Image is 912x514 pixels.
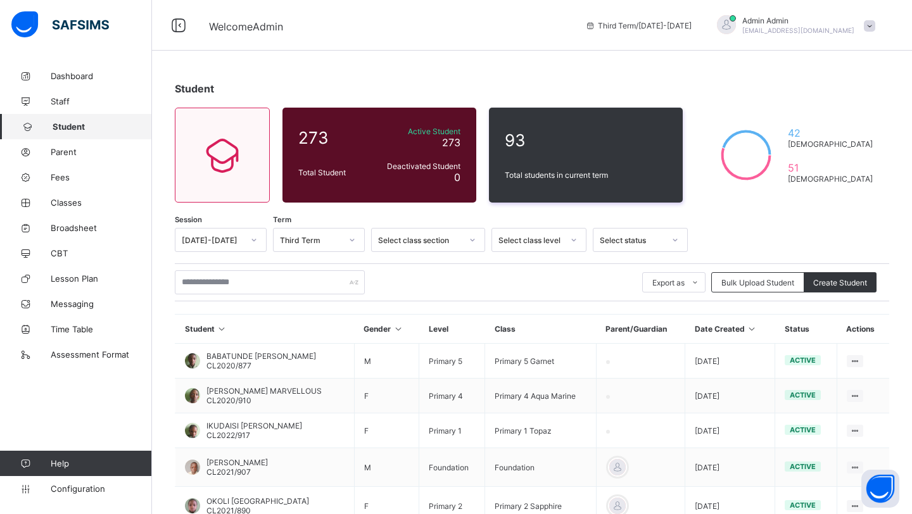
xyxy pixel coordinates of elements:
[685,315,775,344] th: Date Created
[596,315,685,344] th: Parent/Guardian
[788,174,873,184] span: [DEMOGRAPHIC_DATA]
[790,425,816,434] span: active
[280,235,341,245] div: Third Term
[51,458,151,468] span: Help
[51,324,152,334] span: Time Table
[354,315,419,344] th: Gender
[51,96,152,106] span: Staff
[442,136,460,149] span: 273
[721,278,794,287] span: Bulk Upload Student
[206,421,302,430] span: IKUDAISI [PERSON_NAME]
[861,470,899,508] button: Open asap
[378,235,462,245] div: Select class section
[354,379,419,413] td: F
[354,413,419,448] td: F
[747,324,757,334] i: Sort in Ascending Order
[376,127,460,136] span: Active Student
[175,82,214,95] span: Student
[685,379,775,413] td: [DATE]
[813,278,867,287] span: Create Student
[354,448,419,487] td: M
[206,386,322,396] span: [PERSON_NAME] MARVELLOUS
[788,161,873,174] span: 51
[704,15,882,36] div: AdminAdmin
[51,172,152,182] span: Fees
[206,396,251,405] span: CL2020/910
[419,413,485,448] td: Primary 1
[182,235,243,245] div: [DATE]-[DATE]
[419,344,485,379] td: Primary 5
[775,315,837,344] th: Status
[217,324,227,334] i: Sort in Ascending Order
[788,139,873,149] span: [DEMOGRAPHIC_DATA]
[742,16,854,25] span: Admin Admin
[53,122,152,132] span: Student
[298,128,369,147] span: 273
[790,501,816,510] span: active
[485,315,597,344] th: Class
[11,11,109,38] img: safsims
[790,462,816,471] span: active
[51,484,151,494] span: Configuration
[51,248,152,258] span: CBT
[51,223,152,233] span: Broadsheet
[837,315,889,344] th: Actions
[788,127,873,139] span: 42
[51,147,152,157] span: Parent
[175,215,202,224] span: Session
[393,324,403,334] i: Sort in Ascending Order
[354,344,419,379] td: M
[209,20,283,33] span: Welcome Admin
[652,278,685,287] span: Export as
[51,349,152,360] span: Assessment Format
[51,71,152,81] span: Dashboard
[175,315,355,344] th: Student
[485,413,597,448] td: Primary 1 Topaz
[273,215,291,224] span: Term
[419,379,485,413] td: Primary 4
[685,448,775,487] td: [DATE]
[376,161,460,171] span: Deactivated Student
[51,273,152,284] span: Lesson Plan
[742,27,854,34] span: [EMAIL_ADDRESS][DOMAIN_NAME]
[454,171,460,184] span: 0
[685,413,775,448] td: [DATE]
[206,467,251,477] span: CL2021/907
[51,197,152,208] span: Classes
[498,235,563,245] div: Select class level
[685,344,775,379] td: [DATE]
[790,391,816,399] span: active
[790,356,816,365] span: active
[485,344,597,379] td: Primary 5 Garnet
[505,130,667,150] span: 93
[600,235,664,245] div: Select status
[206,430,250,440] span: CL2022/917
[485,379,597,413] td: Primary 4 Aqua Marine
[419,448,485,487] td: Foundation
[505,170,667,180] span: Total students in current term
[295,165,372,180] div: Total Student
[419,315,485,344] th: Level
[485,448,597,487] td: Foundation
[206,458,268,467] span: [PERSON_NAME]
[206,351,316,361] span: BABATUNDE [PERSON_NAME]
[206,496,309,506] span: OKOLI [GEOGRAPHIC_DATA]
[206,361,251,370] span: CL2020/877
[51,299,152,309] span: Messaging
[585,21,692,30] span: session/term information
